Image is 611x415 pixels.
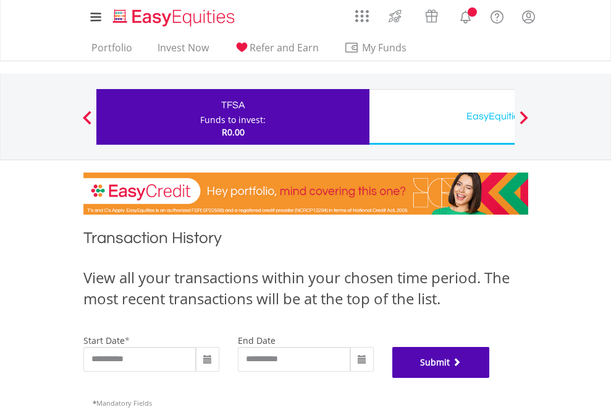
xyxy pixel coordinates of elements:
[153,41,214,61] a: Invest Now
[104,96,362,114] div: TFSA
[392,347,490,378] button: Submit
[86,41,137,61] a: Portfolio
[421,6,442,26] img: vouchers-v2.svg
[347,3,377,23] a: AppsGrid
[355,9,369,23] img: grid-menu-icon.svg
[250,41,319,54] span: Refer and Earn
[238,335,276,346] label: end date
[93,398,152,408] span: Mandatory Fields
[413,3,450,26] a: Vouchers
[83,227,528,255] h1: Transaction History
[108,3,240,28] a: Home page
[512,117,536,129] button: Next
[385,6,405,26] img: thrive-v2.svg
[481,3,513,28] a: FAQ's and Support
[229,41,324,61] a: Refer and Earn
[83,335,125,346] label: start date
[111,7,240,28] img: EasyEquities_Logo.png
[222,126,245,138] span: R0.00
[200,114,266,126] div: Funds to invest:
[450,3,481,28] a: Notifications
[75,117,99,129] button: Previous
[83,173,528,215] img: EasyCredit Promotion Banner
[83,267,528,310] div: View all your transactions within your chosen time period. The most recent transactions will be a...
[344,40,425,56] span: My Funds
[513,3,544,30] a: My Profile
